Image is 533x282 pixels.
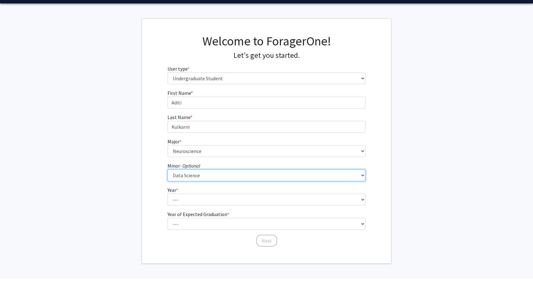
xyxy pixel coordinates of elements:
i: - Optional [180,163,200,169]
span: Last Name [167,114,190,120]
label: User type [167,65,190,72]
iframe: Chat [5,254,26,277]
h1: Welcome to ForagerOne! [167,34,366,49]
span: First Name [167,90,191,96]
button: Next [256,235,277,247]
label: Year of Expected Graduation [167,210,229,218]
label: Minor [167,162,200,169]
h4: Let's get you started. [167,51,366,60]
label: Major [167,138,182,145]
label: Year [167,186,178,194]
